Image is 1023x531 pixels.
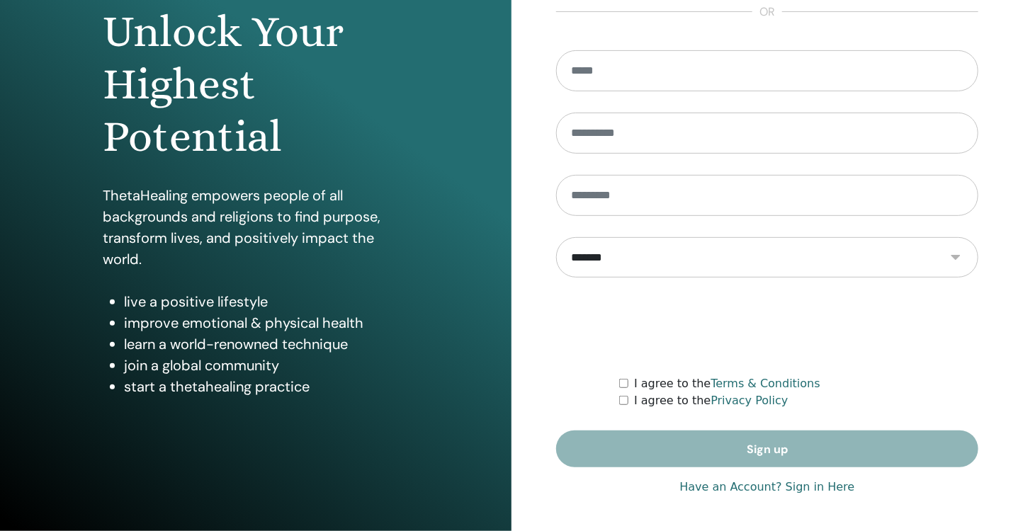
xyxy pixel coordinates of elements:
[124,291,408,312] li: live a positive lifestyle
[634,392,788,409] label: I agree to the
[124,376,408,397] li: start a thetahealing practice
[660,299,875,354] iframe: reCAPTCHA
[103,185,408,270] p: ThetaHealing empowers people of all backgrounds and religions to find purpose, transform lives, a...
[634,375,820,392] label: I agree to the
[679,479,854,496] a: Have an Account? Sign in Here
[103,6,408,164] h1: Unlock Your Highest Potential
[752,4,782,21] span: or
[711,394,788,407] a: Privacy Policy
[711,377,820,390] a: Terms & Conditions
[124,333,408,355] li: learn a world-renowned technique
[124,312,408,333] li: improve emotional & physical health
[124,355,408,376] li: join a global community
